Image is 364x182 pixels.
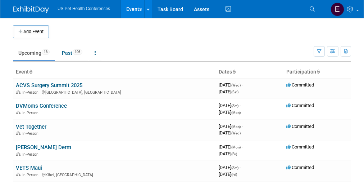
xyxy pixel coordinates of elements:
[316,69,320,75] a: Sort by Participation Type
[16,144,71,151] a: [PERSON_NAME] Derm
[286,165,314,170] span: Committed
[231,90,238,94] span: (Sat)
[286,103,314,108] span: Committed
[231,83,241,87] span: (Wed)
[22,111,41,115] span: In-Person
[242,144,243,150] span: -
[219,151,237,156] span: [DATE]
[219,165,241,170] span: [DATE]
[22,90,41,95] span: In-Person
[16,111,21,114] img: In-Person Event
[283,66,351,78] th: Participation
[13,66,216,78] th: Event
[16,152,21,156] img: In-Person Event
[29,69,32,75] a: Sort by Event Name
[13,6,49,13] img: ExhibitDay
[240,103,241,108] span: -
[219,82,243,88] span: [DATE]
[219,103,241,108] span: [DATE]
[286,124,314,129] span: Committed
[240,165,241,170] span: -
[216,66,283,78] th: Dates
[22,173,41,177] span: In-Person
[16,82,82,89] a: ACVS Surgery Summit 2025
[331,3,344,16] img: Erika Plata
[58,6,110,11] span: US Pet Health Conferences
[219,89,238,94] span: [DATE]
[219,110,241,115] span: [DATE]
[242,124,243,129] span: -
[231,173,237,177] span: (Fri)
[231,104,238,108] span: (Sat)
[16,89,213,95] div: [GEOGRAPHIC_DATA], [GEOGRAPHIC_DATA]
[16,103,67,109] a: DVMoms Conference
[56,46,88,60] a: Past106
[219,144,243,150] span: [DATE]
[219,124,243,129] span: [DATE]
[219,130,241,136] span: [DATE]
[232,69,236,75] a: Sort by Start Date
[16,165,42,171] a: VETS Maui
[231,166,238,170] span: (Sat)
[16,172,213,177] div: Kihei, [GEOGRAPHIC_DATA]
[73,49,82,55] span: 106
[231,152,237,156] span: (Fri)
[22,131,41,136] span: In-Person
[42,49,50,55] span: 18
[219,172,237,177] span: [DATE]
[22,152,41,157] span: In-Person
[16,124,46,130] a: Vet Together
[231,111,241,115] span: (Mon)
[231,131,241,135] span: (Wed)
[231,125,241,129] span: (Mon)
[231,145,241,149] span: (Mon)
[16,90,21,94] img: In-Person Event
[13,25,49,38] button: Add Event
[286,144,314,150] span: Committed
[242,82,243,88] span: -
[16,131,21,135] img: In-Person Event
[286,82,314,88] span: Committed
[16,173,21,176] img: In-Person Event
[13,46,55,60] a: Upcoming18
